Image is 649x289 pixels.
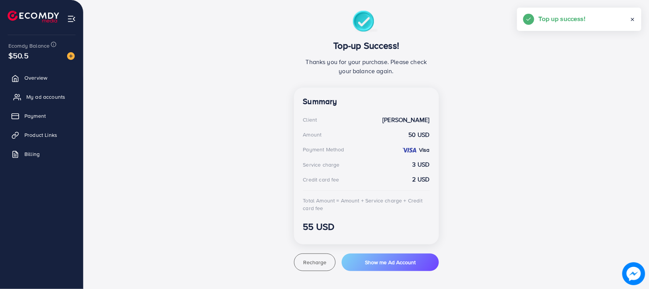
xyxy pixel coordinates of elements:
[6,108,77,124] a: Payment
[294,254,336,271] button: Recharge
[8,11,59,22] img: logo
[6,70,77,85] a: Overview
[303,57,430,75] p: Thanks you for your purchase. Please check your balance again.
[342,254,439,271] button: Show me Ad Account
[24,150,40,158] span: Billing
[24,112,46,120] span: Payment
[303,40,430,51] h3: Top-up Success!
[24,131,57,139] span: Product Links
[409,130,430,139] strong: 50 USD
[539,14,585,24] h5: Top up success!
[413,175,430,184] strong: 2 USD
[353,11,380,34] img: success
[67,52,75,60] img: image
[402,147,417,153] img: credit
[303,221,430,232] h3: 55 USD
[303,97,430,106] h4: Summary
[8,42,50,50] span: Ecomdy Balance
[6,127,77,143] a: Product Links
[26,93,65,101] span: My ad accounts
[6,89,77,104] a: My ad accounts
[365,258,416,266] span: Show me Ad Account
[303,176,339,183] div: Credit card fee
[622,262,645,285] img: image
[6,146,77,162] a: Billing
[413,160,430,169] strong: 3 USD
[382,116,429,124] strong: [PERSON_NAME]
[303,116,317,124] div: Client
[303,131,322,138] div: Amount
[303,258,326,266] span: Recharge
[24,74,47,82] span: Overview
[303,197,430,212] div: Total Amount = Amount + Service charge + Credit card fee
[8,50,29,61] span: $50.5
[303,161,340,169] div: Service charge
[419,146,430,154] strong: Visa
[67,14,76,23] img: menu
[303,146,344,153] div: Payment Method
